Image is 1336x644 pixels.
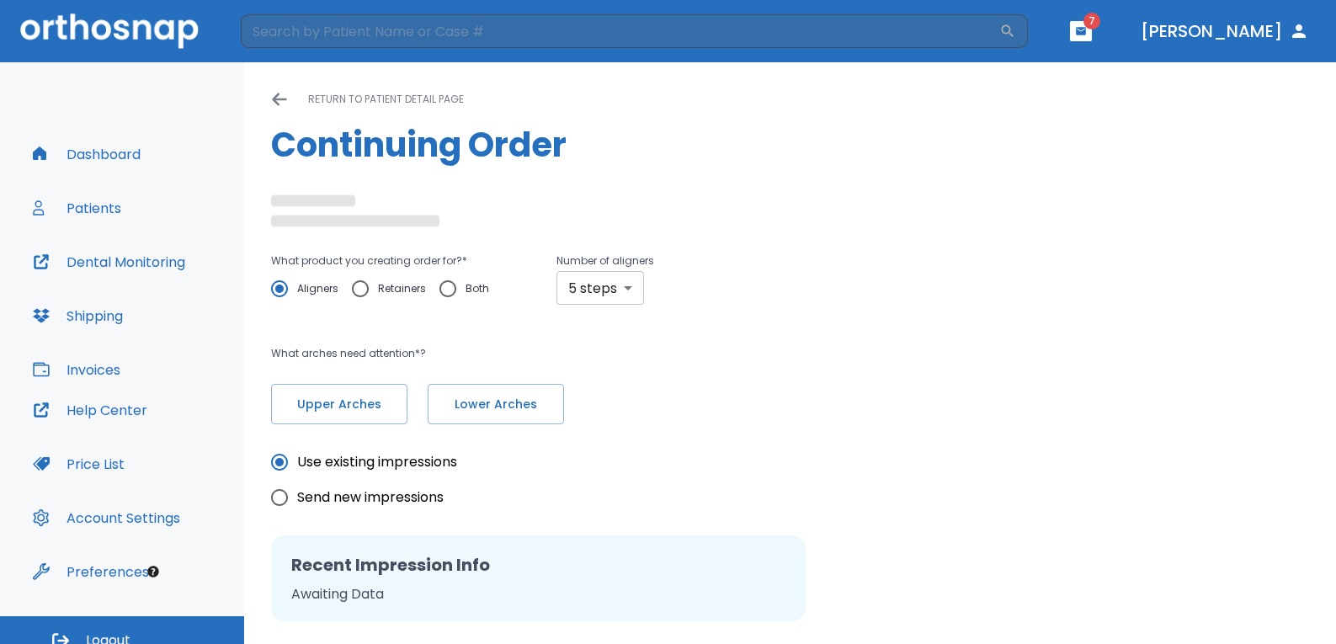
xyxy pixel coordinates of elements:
button: Shipping [23,295,133,336]
img: Orthosnap [20,13,199,48]
span: Upper Arches [289,396,390,413]
span: 7 [1083,13,1100,29]
button: Price List [23,444,135,484]
p: Awaiting Data [291,584,785,604]
button: Patients [23,188,131,228]
span: Aligners [297,279,338,299]
button: Dashboard [23,134,151,174]
button: Dental Monitoring [23,242,195,282]
h1: Continuing Order [271,120,1309,170]
h2: Recent Impression Info [291,552,785,577]
p: What arches need attention*? [271,343,876,364]
span: Both [466,279,489,299]
button: [PERSON_NAME] [1134,16,1316,46]
button: Account Settings [23,498,190,538]
span: Lower Arches [445,396,546,413]
span: Use existing impressions [297,452,457,472]
span: Retainers [378,279,426,299]
p: Number of aligners [556,251,654,271]
button: Preferences [23,551,159,592]
button: Lower Arches [428,384,564,424]
div: 5 steps [556,271,644,305]
button: Invoices [23,349,130,390]
p: What product you creating order for? * [271,251,503,271]
button: Help Center [23,390,157,430]
div: Tooltip anchor [146,564,161,579]
span: Send new impressions [297,487,444,508]
button: Upper Arches [271,384,407,424]
input: Search by Patient Name or Case # [241,14,999,48]
p: return to patient detail page [308,89,464,109]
